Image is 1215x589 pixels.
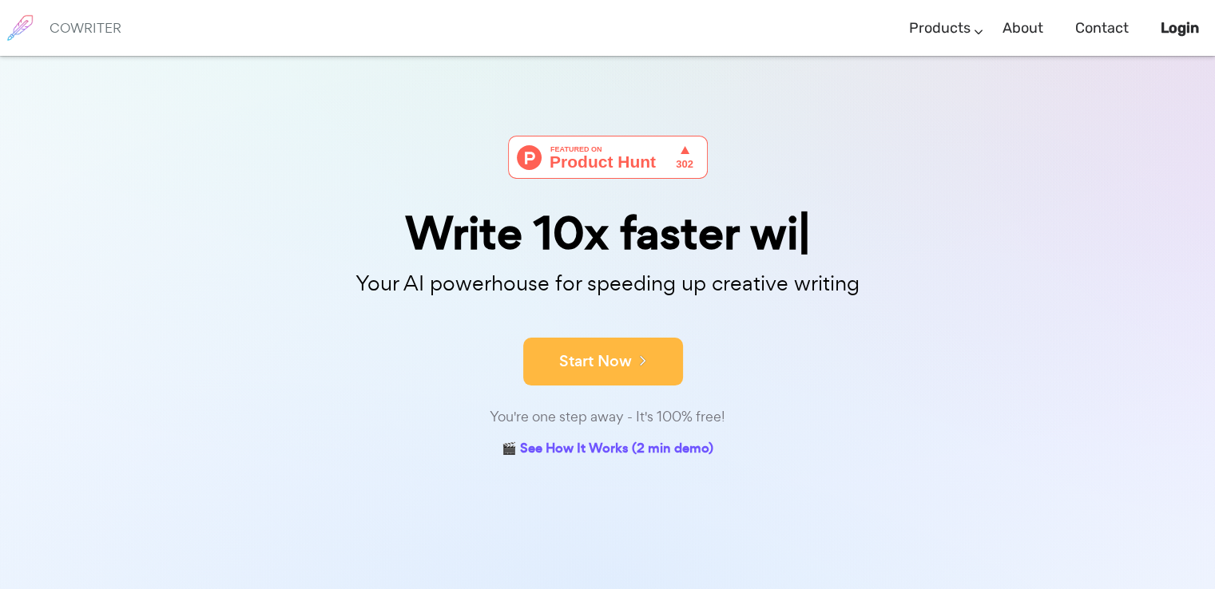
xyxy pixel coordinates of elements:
a: Products [909,5,971,52]
a: Contact [1075,5,1129,52]
h6: COWRITER [50,21,121,35]
a: About [1003,5,1043,52]
a: Login [1161,5,1199,52]
div: Write 10x faster wi [208,211,1007,256]
p: Your AI powerhouse for speeding up creative writing [208,267,1007,301]
div: You're one step away - It's 100% free! [208,405,1007,429]
b: Login [1161,19,1199,37]
button: Start Now [523,338,683,385]
a: 🎬 See How It Works (2 min demo) [502,437,713,462]
img: Cowriter - Your AI buddy for speeding up creative writing | Product Hunt [508,136,708,179]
